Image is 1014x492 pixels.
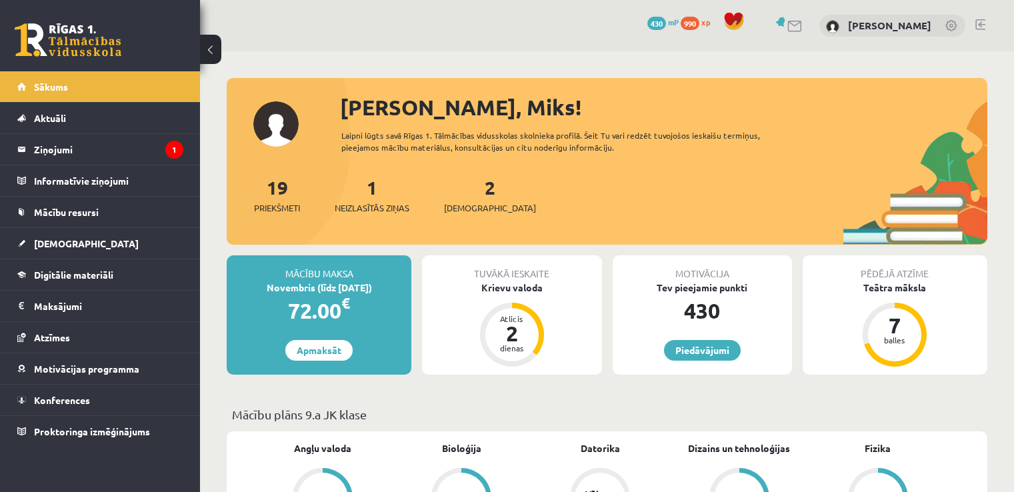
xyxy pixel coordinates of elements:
[664,340,741,361] a: Piedāvājumi
[647,17,666,30] span: 430
[17,416,183,447] a: Proktoringa izmēģinājums
[613,281,792,295] div: Tev pieejamie punkti
[442,441,481,455] a: Bioloģija
[294,441,351,455] a: Angļu valoda
[165,141,183,159] i: 1
[17,165,183,196] a: Informatīvie ziņojumi
[422,281,601,295] div: Krievu valoda
[335,175,409,215] a: 1Neizlasītās ziņas
[17,259,183,290] a: Digitālie materiāli
[285,340,353,361] a: Apmaksāt
[34,425,150,437] span: Proktoringa izmēģinājums
[34,134,183,165] legend: Ziņojumi
[492,323,532,344] div: 2
[688,441,790,455] a: Dizains un tehnoloģijas
[581,441,620,455] a: Datorika
[647,17,679,27] a: 430 mP
[227,295,411,327] div: 72.00
[232,405,982,423] p: Mācību plāns 9.a JK klase
[848,19,931,32] a: [PERSON_NAME]
[340,91,987,123] div: [PERSON_NAME], Miks!
[17,71,183,102] a: Sākums
[17,197,183,227] a: Mācību resursi
[826,20,839,33] img: Miks Bubis
[335,201,409,215] span: Neizlasītās ziņas
[34,165,183,196] legend: Informatīvie ziņojumi
[227,281,411,295] div: Novembris (līdz [DATE])
[17,385,183,415] a: Konferences
[668,17,679,27] span: mP
[17,228,183,259] a: [DEMOGRAPHIC_DATA]
[34,237,139,249] span: [DEMOGRAPHIC_DATA]
[254,201,300,215] span: Priekšmeti
[17,134,183,165] a: Ziņojumi1
[254,175,300,215] a: 19Priekšmeti
[227,255,411,281] div: Mācību maksa
[865,441,891,455] a: Fizika
[492,315,532,323] div: Atlicis
[803,255,987,281] div: Pēdējā atzīme
[492,344,532,352] div: dienas
[34,394,90,406] span: Konferences
[17,353,183,384] a: Motivācijas programma
[341,129,798,153] div: Laipni lūgts savā Rīgas 1. Tālmācības vidusskolas skolnieka profilā. Šeit Tu vari redzēt tuvojošo...
[34,291,183,321] legend: Maksājumi
[17,322,183,353] a: Atzīmes
[613,255,792,281] div: Motivācija
[34,112,66,124] span: Aktuāli
[803,281,987,295] div: Teātra māksla
[875,336,915,344] div: balles
[681,17,699,30] span: 990
[34,206,99,218] span: Mācību resursi
[613,295,792,327] div: 430
[422,255,601,281] div: Tuvākā ieskaite
[422,281,601,369] a: Krievu valoda Atlicis 2 dienas
[803,281,987,369] a: Teātra māksla 7 balles
[875,315,915,336] div: 7
[34,363,139,375] span: Motivācijas programma
[34,331,70,343] span: Atzīmes
[34,269,113,281] span: Digitālie materiāli
[15,23,121,57] a: Rīgas 1. Tālmācības vidusskola
[34,81,68,93] span: Sākums
[701,17,710,27] span: xp
[681,17,717,27] a: 990 xp
[444,201,536,215] span: [DEMOGRAPHIC_DATA]
[444,175,536,215] a: 2[DEMOGRAPHIC_DATA]
[17,291,183,321] a: Maksājumi
[17,103,183,133] a: Aktuāli
[341,293,350,313] span: €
